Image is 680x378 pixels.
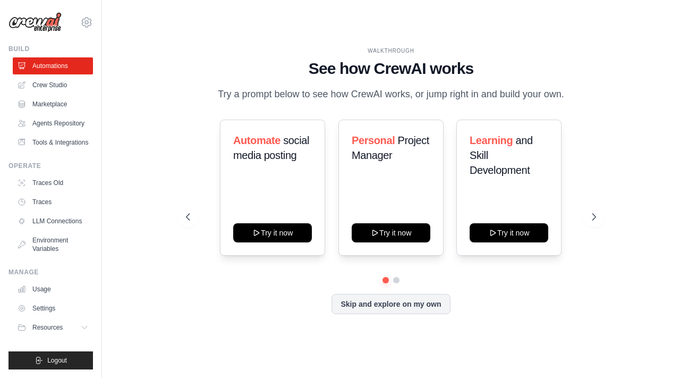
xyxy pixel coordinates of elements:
h1: See how CrewAI works [186,59,596,78]
a: Traces [13,194,93,211]
span: Resources [32,323,63,332]
button: Try it now [470,223,548,242]
button: Resources [13,319,93,336]
a: Agents Repository [13,115,93,132]
a: Environment Variables [13,232,93,257]
button: Logout [8,351,93,369]
span: Automate [233,135,280,146]
div: Build [8,45,93,53]
button: Try it now [352,223,430,242]
a: Usage [13,281,93,298]
a: LLM Connections [13,213,93,230]
a: Crew Studio [13,77,93,94]
a: Marketplace [13,96,93,113]
span: social media posting [233,135,309,161]
p: Try a prompt below to see how CrewAI works, or jump right in and build your own. [212,87,569,102]
button: Try it now [233,223,312,242]
button: Skip and explore on my own [331,294,450,314]
a: Automations [13,57,93,74]
img: Logo [8,12,62,32]
span: Project Manager [352,135,429,161]
div: Manage [8,268,93,276]
a: Tools & Integrations [13,134,93,151]
span: Learning [470,135,513,146]
span: Logout [47,356,67,365]
div: WALKTHROUGH [186,47,596,55]
a: Traces Old [13,174,93,191]
a: Settings [13,300,93,317]
div: Operate [8,162,93,170]
span: Personal [352,135,395,146]
span: and Skill Development [470,135,533,176]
